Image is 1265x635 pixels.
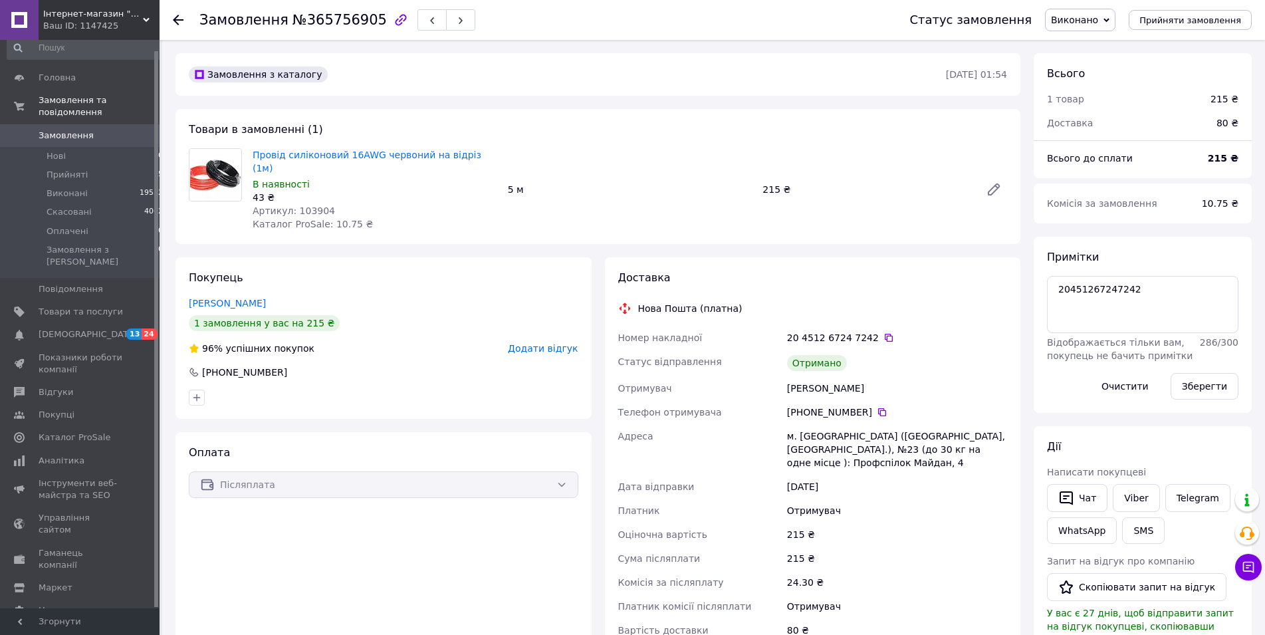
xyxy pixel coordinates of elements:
div: [PHONE_NUMBER] [201,366,288,379]
button: Чат з покупцем [1235,554,1262,580]
span: 96% [202,343,223,354]
span: Оплата [189,446,230,459]
span: Покупці [39,409,74,421]
span: Відображається тільки вам, покупець не бачить примітки [1047,337,1193,361]
div: Статус замовлення [909,13,1032,27]
span: Всього до сплати [1047,153,1133,164]
span: №365756905 [292,12,387,28]
span: Дії [1047,440,1061,453]
span: Всього [1047,67,1085,80]
span: Отримувач [618,383,672,394]
div: 43 ₴ [253,191,497,204]
span: Номер накладної [618,332,703,343]
a: WhatsApp [1047,517,1117,544]
span: 0 [158,225,163,237]
div: 215 ₴ [757,180,975,199]
span: Примітки [1047,251,1099,263]
div: 215 ₴ [784,523,1010,547]
span: Оціночна вартість [618,529,707,540]
span: Телефон отримувача [618,407,722,418]
div: Отримувач [784,594,1010,618]
span: Запит на відгук про компанію [1047,556,1195,567]
span: Дата відправки [618,481,695,492]
div: [DATE] [784,475,1010,499]
span: Замовлення [199,12,288,28]
button: Зберегти [1171,373,1238,400]
span: 10.75 ₴ [1202,198,1238,209]
div: [PERSON_NAME] [784,376,1010,400]
span: Виконані [47,188,88,199]
input: Пошук [7,36,164,60]
span: 4062 [144,206,163,218]
span: 13 [126,328,142,340]
span: Комісія за післяплату [618,577,724,588]
span: Доставка [1047,118,1093,128]
span: Прийняти замовлення [1139,15,1241,25]
span: Статус відправлення [618,356,722,367]
div: 1 замовлення у вас на 215 ₴ [189,315,340,331]
span: Маркет [39,582,72,594]
span: Адреса [618,431,653,442]
div: Нова Пошта (платна) [635,302,746,315]
span: 0 [158,244,163,268]
span: Скасовані [47,206,92,218]
b: 215 ₴ [1208,153,1238,164]
div: Отримувач [784,499,1010,523]
span: 0 [158,150,163,162]
div: Ваш ID: 1147425 [43,20,160,32]
time: [DATE] 01:54 [946,69,1007,80]
span: Додати відгук [508,343,578,354]
span: Покупець [189,271,243,284]
span: 286 / 300 [1200,337,1238,348]
div: м. [GEOGRAPHIC_DATA] ([GEOGRAPHIC_DATA], [GEOGRAPHIC_DATA].), №23 (до 30 кг на одне місце ): Проф... [784,424,1010,475]
span: Інтернет-магазин "Batareyka" [43,8,143,20]
div: 20 4512 6724 7242 [787,331,1007,344]
span: Замовлення з [PERSON_NAME] [47,244,158,268]
span: [DEMOGRAPHIC_DATA] [39,328,137,340]
span: Головна [39,72,76,84]
span: 19552 [140,188,163,199]
span: Аналітика [39,455,84,467]
span: Товари та послуги [39,306,123,318]
span: Комісія за замовлення [1047,198,1157,209]
a: Viber [1113,484,1159,512]
span: Управління сайтом [39,512,123,536]
div: 24.30 ₴ [784,571,1010,594]
a: Редагувати [980,176,1007,203]
span: Каталог ProSale: 10.75 ₴ [253,219,373,229]
span: Нові [47,150,66,162]
span: 1 товар [1047,94,1084,104]
button: SMS [1122,517,1165,544]
span: В наявності [253,179,310,190]
span: Повідомлення [39,283,103,295]
div: Отримано [787,355,847,371]
button: Очистити [1090,373,1160,400]
span: Товари в замовленні (1) [189,123,323,136]
span: Сума післяплати [618,553,701,564]
span: Оплачені [47,225,88,237]
textarea: 20451267247242 [1047,276,1238,333]
a: Telegram [1165,484,1230,512]
span: Каталог ProSale [39,432,110,444]
span: Гаманець компанії [39,547,123,571]
div: 215 ₴ [784,547,1010,571]
span: Виконано [1051,15,1098,25]
a: Провід силіконовий 16AWG червоний на відріз (1м) [253,150,481,174]
a: [PERSON_NAME] [189,298,266,309]
div: [PHONE_NUMBER] [787,406,1007,419]
span: Артикул: 103904 [253,205,335,216]
button: Чат [1047,484,1107,512]
div: 80 ₴ [1208,108,1246,138]
button: Прийняти замовлення [1129,10,1252,30]
span: Доставка [618,271,671,284]
span: Інструменти веб-майстра та SEO [39,477,123,501]
span: Платник комісії післяплати [618,601,752,612]
span: Замовлення та повідомлення [39,94,160,118]
div: 5 м [503,180,758,199]
button: Скопіювати запит на відгук [1047,573,1226,601]
div: 215 ₴ [1210,92,1238,106]
span: Замовлення [39,130,94,142]
img: Провід силіконовий 16AWG червоний на відріз (1м) [190,149,241,201]
span: Налаштування [39,604,106,616]
div: Повернутися назад [173,13,183,27]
